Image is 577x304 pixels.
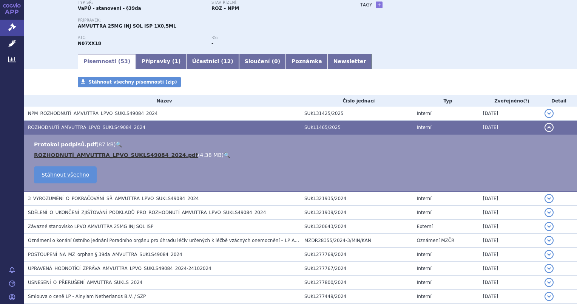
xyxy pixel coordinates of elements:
[28,238,316,243] span: Oznámení o konání ústního jednání Poradního orgánu pro úhradu léčiv určených k léčbě vzácných one...
[417,294,432,299] span: Interní
[28,210,266,215] span: SDĚLENÍ_O_UKONČENÍ_ZJIŠŤOVÁNÍ_PODKLADŮ_PRO_ROZHODNUTÍ_AMVUTTRA_LPVO_SUKLS49084_2024
[116,141,122,147] a: 🔍
[417,252,432,257] span: Interní
[479,206,541,220] td: [DATE]
[78,0,204,5] p: Typ SŘ:
[34,151,569,159] li: ( )
[28,125,145,130] span: ROZHODNUTÍ_AMVUTTRA_LPVO_SUKLS49084_2024
[417,280,432,285] span: Interní
[417,196,432,201] span: Interní
[34,166,97,183] a: Stáhnout všechno
[28,266,211,271] span: UPRAVENÁ_HODNOTÍCÍ_ZPRÁVA_AMVUTTRA_LPVO_SUKLS49084_2024-24102024
[174,58,178,64] span: 1
[479,107,541,121] td: [DATE]
[301,121,413,135] td: SUKL1465/2025
[78,23,176,29] span: AMVUTTRA 25MG INJ SOL ISP 1X0,5ML
[360,0,372,9] h3: Tagy
[301,206,413,220] td: SUKL321939/2024
[545,292,554,301] button: detail
[545,264,554,273] button: detail
[211,6,239,11] strong: ROZ – NPM
[34,141,97,147] a: Protokol podpisů.pdf
[417,224,433,229] span: Externí
[34,152,198,158] a: ROZHODNUTÍ_AMVUTTRA_LPVO_SUKLS49084_2024.pdf
[545,109,554,118] button: detail
[34,141,569,148] li: ( )
[545,278,554,287] button: detail
[28,280,142,285] span: USNESENÍ_O_PŘERUŠENÍ_AMVUTTRA_SUKLS_2024
[301,290,413,304] td: SUKL277449/2024
[301,107,413,121] td: SUKL31425/2025
[78,18,345,23] p: Přípravek:
[78,6,141,11] strong: VaPÚ - stanovení - §39da
[545,250,554,259] button: detail
[417,210,432,215] span: Interní
[211,0,338,5] p: Stav řízení:
[88,79,177,85] span: Stáhnout všechny písemnosti (zip)
[78,77,181,87] a: Stáhnout všechny písemnosti (zip)
[24,95,301,107] th: Název
[479,121,541,135] td: [DATE]
[545,208,554,217] button: detail
[28,196,199,201] span: 3_VYROZUMĚNÍ_O_POKRAČOVÁNÍ_SŘ_AMVUTTRA_LPVO_SUKLS49084_2024
[541,95,577,107] th: Detail
[28,252,182,257] span: POSTOUPENÍ_NA_MZ_orphan § 39da_AMVUTTRA_SUKLS49084_2024
[479,220,541,234] td: [DATE]
[200,152,222,158] span: 4.38 MB
[301,234,413,248] td: MZDR28355/2024-3/MIN/KAN
[479,276,541,290] td: [DATE]
[545,123,554,132] button: detail
[286,54,328,69] a: Poznámka
[301,248,413,262] td: SUKL277769/2024
[417,238,455,243] span: Oznámení MZČR
[479,191,541,206] td: [DATE]
[224,152,230,158] a: 🔍
[479,262,541,276] td: [DATE]
[28,294,146,299] span: Smlouva o ceně LP - Alnylam Netherlands B.V. / SZP
[479,290,541,304] td: [DATE]
[376,2,383,8] a: +
[301,95,413,107] th: Číslo jednací
[211,41,213,46] strong: -
[417,266,432,271] span: Interní
[28,224,153,229] span: Závazné stanovisko LPVO AMVUTTRA 25MG INJ SOL ISP
[479,248,541,262] td: [DATE]
[186,54,239,69] a: Účastníci (12)
[417,111,432,116] span: Interní
[274,58,278,64] span: 0
[120,58,128,64] span: 53
[78,36,204,40] p: ATC:
[479,95,541,107] th: Zveřejněno
[545,194,554,203] button: detail
[545,236,554,245] button: detail
[78,41,101,46] strong: VUTRISIRAN
[523,99,529,104] abbr: (?)
[301,276,413,290] td: SUKL277800/2024
[417,125,432,130] span: Interní
[301,191,413,206] td: SUKL321935/2024
[328,54,372,69] a: Newsletter
[479,234,541,248] td: [DATE]
[28,111,158,116] span: NPM_ROZHODNUTÍ_AMVUTTRA_LPVO_SUKLS49084_2024
[136,54,186,69] a: Přípravky (1)
[239,54,286,69] a: Sloučení (0)
[413,95,479,107] th: Typ
[545,222,554,231] button: detail
[99,141,114,147] span: 87 kB
[301,262,413,276] td: SUKL277767/2024
[211,36,338,40] p: RS:
[301,220,413,234] td: SUKL320643/2024
[78,54,136,69] a: Písemnosti (53)
[224,58,231,64] span: 12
